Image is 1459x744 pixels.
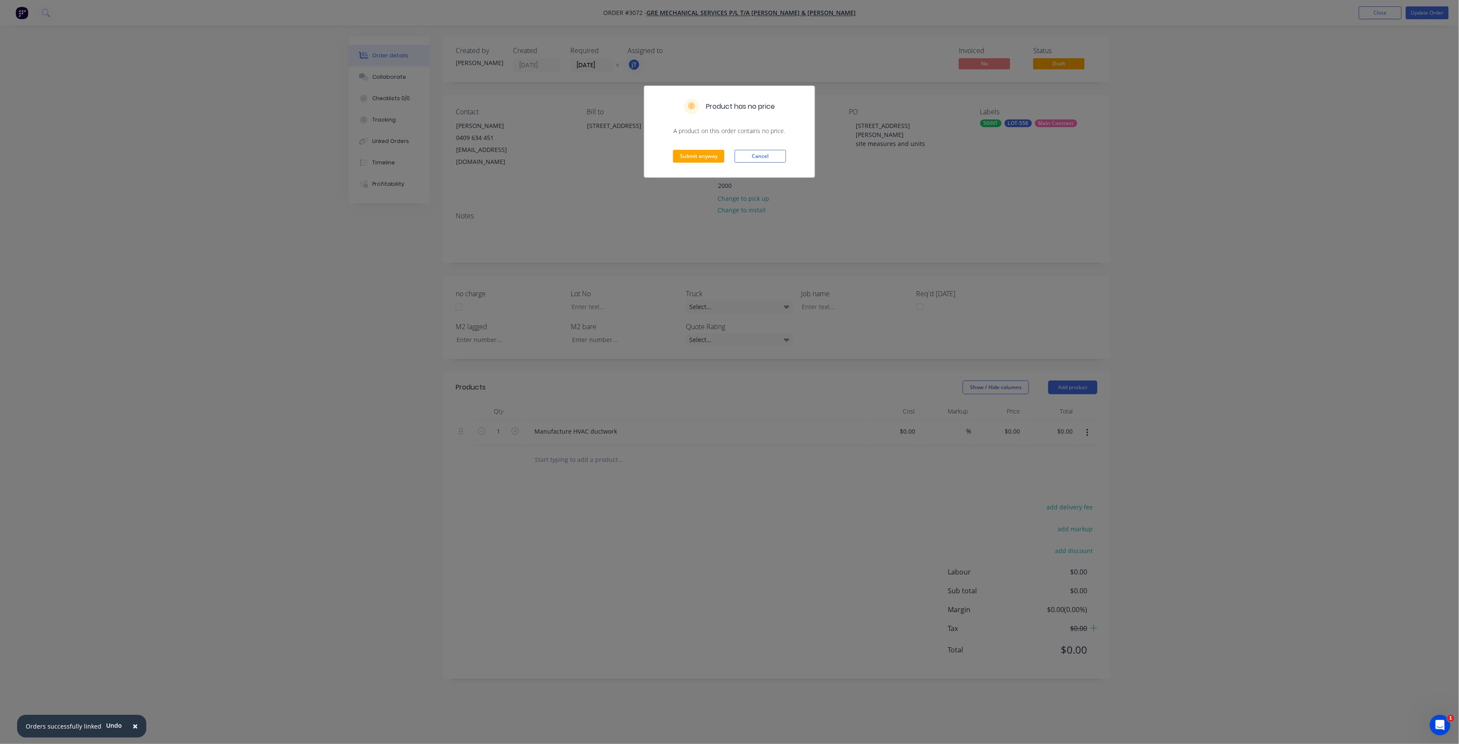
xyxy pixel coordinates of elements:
button: Close [124,716,146,737]
button: Submit anyway [673,150,724,163]
iframe: Intercom live chat [1430,715,1450,735]
h5: Product has no price [706,101,775,112]
button: Undo [101,719,127,732]
div: Orders successfully linked [26,722,101,731]
span: × [133,720,138,732]
span: 1 [1447,715,1454,722]
button: Cancel [735,150,786,163]
span: A product on this order contains no price. [655,127,804,135]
